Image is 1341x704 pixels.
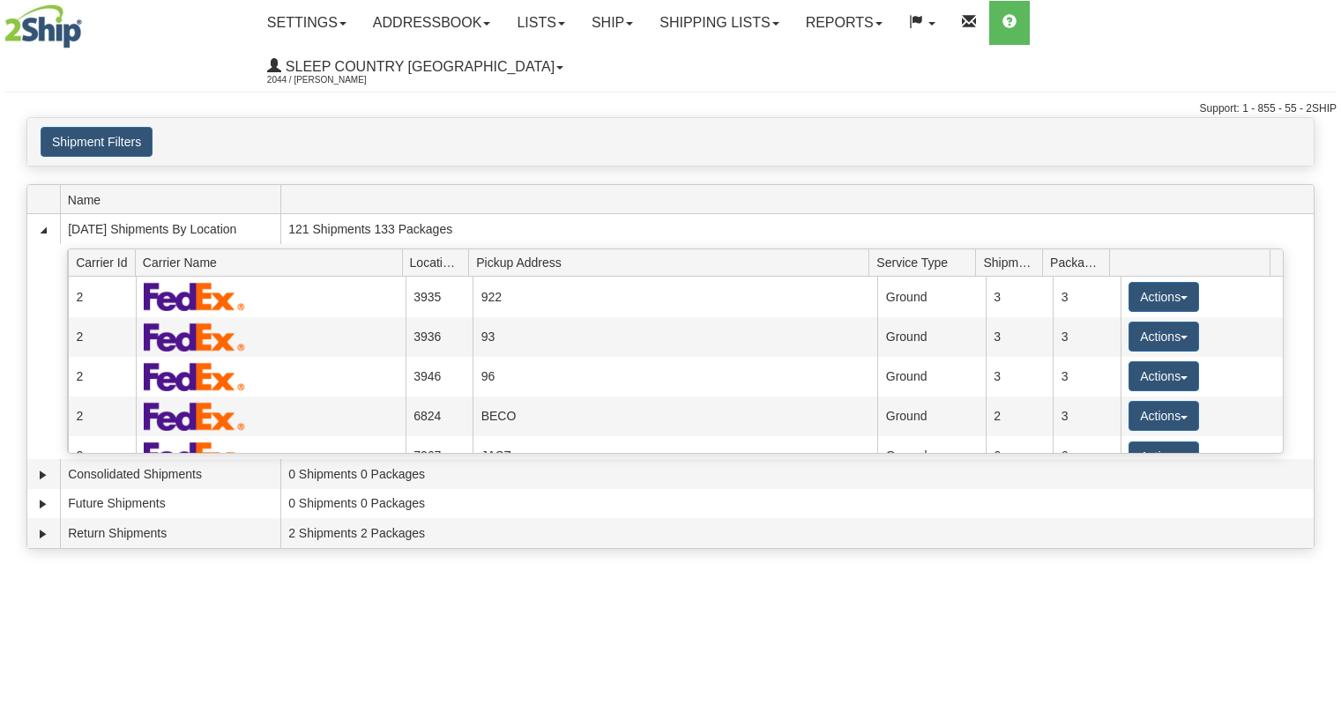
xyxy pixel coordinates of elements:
[360,1,504,45] a: Addressbook
[144,362,245,391] img: FedEx Express®
[877,396,985,436] td: Ground
[60,214,280,244] td: [DATE] Shipments By Location
[4,101,1337,116] div: Support: 1 - 855 - 55 - 2SHIP
[281,59,555,74] span: Sleep Country [GEOGRAPHIC_DATA]
[34,466,52,484] a: Expand
[1053,317,1121,357] td: 3
[144,322,245,352] img: FedEx Express®
[1053,396,1121,436] td: 3
[578,1,646,45] a: Ship
[476,248,868,276] span: Pickup Address
[986,317,1054,357] td: 3
[280,214,1314,244] td: 121 Shipments 133 Packages
[68,277,136,316] td: 2
[1129,441,1199,471] button: Actions
[473,277,877,316] td: 922
[986,436,1054,476] td: 6
[34,495,52,513] a: Expand
[406,317,473,357] td: 3936
[410,248,469,276] span: Location Id
[983,248,1042,276] span: Shipments
[34,525,52,543] a: Expand
[267,71,399,89] span: 2044 / [PERSON_NAME]
[143,248,402,276] span: Carrier Name
[877,436,985,476] td: Ground
[254,45,577,89] a: Sleep Country [GEOGRAPHIC_DATA] 2044 / [PERSON_NAME]
[60,518,280,548] td: Return Shipments
[1050,248,1109,276] span: Packages
[144,282,245,311] img: FedEx Express®
[1129,282,1199,312] button: Actions
[68,186,280,213] span: Name
[1129,401,1199,431] button: Actions
[1053,357,1121,396] td: 3
[254,1,360,45] a: Settings
[406,277,473,316] td: 3935
[144,402,245,431] img: FedEx Express®
[280,489,1314,519] td: 0 Shipments 0 Packages
[60,459,280,489] td: Consolidated Shipments
[1129,361,1199,391] button: Actions
[1053,436,1121,476] td: 6
[473,317,877,357] td: 93
[68,436,136,476] td: 2
[646,1,792,45] a: Shipping lists
[60,489,280,519] td: Future Shipments
[34,221,52,239] a: Collapse
[406,436,473,476] td: 7267
[41,127,153,157] button: Shipment Filters
[877,277,985,316] td: Ground
[473,436,877,476] td: JASZ
[877,317,985,357] td: Ground
[986,277,1054,316] td: 3
[406,357,473,396] td: 3946
[406,396,473,436] td: 6824
[280,518,1314,548] td: 2 Shipments 2 Packages
[473,357,877,396] td: 96
[68,317,136,357] td: 2
[876,248,975,276] span: Service Type
[1129,322,1199,352] button: Actions
[503,1,577,45] a: Lists
[986,357,1054,396] td: 3
[793,1,896,45] a: Reports
[1300,262,1339,441] iframe: chat widget
[473,396,877,436] td: BECO
[76,248,135,276] span: Carrier Id
[4,4,82,48] img: logo2044.jpg
[144,441,245,471] img: FedEx Express®
[68,357,136,396] td: 2
[877,357,985,396] td: Ground
[68,396,136,436] td: 2
[1053,277,1121,316] td: 3
[280,459,1314,489] td: 0 Shipments 0 Packages
[986,396,1054,436] td: 2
